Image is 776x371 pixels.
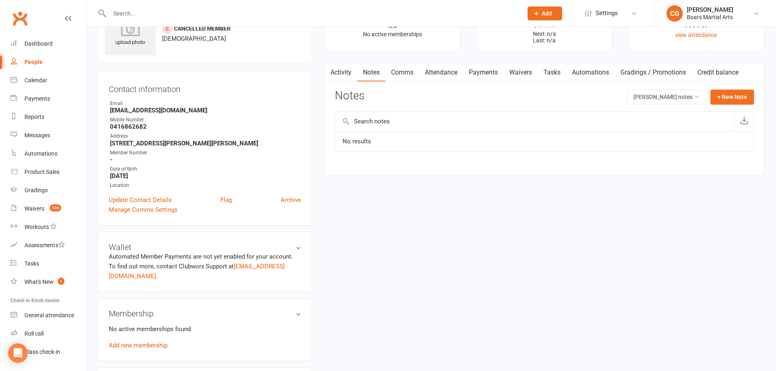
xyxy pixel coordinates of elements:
[357,63,385,82] a: Notes
[109,309,301,318] h3: Membership
[596,4,618,22] span: Settings
[24,224,49,230] div: Workouts
[11,236,86,255] a: Assessments
[110,107,301,114] strong: [EMAIL_ADDRESS][DOMAIN_NAME]
[24,150,57,157] div: Automations
[636,20,757,29] div: Never
[11,126,86,145] a: Messages
[24,114,44,120] div: Reports
[110,156,301,163] strong: -
[110,172,301,180] strong: [DATE]
[58,278,64,285] span: 1
[687,13,733,21] div: Boars Martial Arts
[675,32,717,38] a: view attendance
[109,243,301,252] h3: Wallet
[110,149,301,157] div: Member Number
[109,195,172,205] a: Update Contact Details
[107,8,517,19] input: Search...
[615,63,692,82] a: Gradings / Promotions
[105,20,156,47] div: upload photo
[109,81,301,94] h3: Contact information
[566,63,615,82] a: Automations
[24,312,74,318] div: General attendance
[687,6,733,13] div: [PERSON_NAME]
[110,140,301,147] strong: [STREET_ADDRESS][PERSON_NAME][PERSON_NAME]
[11,108,86,126] a: Reports
[24,349,60,355] div: Class check-in
[24,242,65,248] div: Assessments
[11,306,86,325] a: General attendance kiosk mode
[385,63,419,82] a: Comms
[24,330,44,337] div: Roll call
[50,204,61,211] span: 126
[11,90,86,108] a: Payments
[335,112,734,131] input: Search notes
[463,63,503,82] a: Payments
[109,205,178,215] a: Manage Comms Settings
[8,343,28,363] div: Open Intercom Messenger
[11,200,86,218] a: Waivers 126
[110,123,301,130] strong: 0416862682
[174,25,231,32] span: Cancelled member
[484,20,605,29] div: $0.00
[528,7,562,20] button: Add
[666,5,683,22] div: CG
[24,95,50,102] div: Payments
[11,145,86,163] a: Automations
[335,90,365,104] h3: Notes
[363,31,422,37] span: No active memberships
[335,131,754,151] td: No results
[110,132,301,140] div: Address
[281,195,301,205] a: Archive
[109,253,293,280] no-payment-system: Automated Member Payments are not yet enabled for your account. To find out more, contact Clubwor...
[109,342,167,349] a: Add new membership
[24,59,43,65] div: People
[484,31,605,44] p: Next: n/a Last: n/a
[11,71,86,90] a: Calendar
[11,53,86,71] a: People
[627,90,708,104] button: [PERSON_NAME] notes
[24,205,44,212] div: Waivers
[10,8,30,29] a: Clubworx
[110,116,301,124] div: Mobile Number
[110,100,301,108] div: Email
[11,181,86,200] a: Gradings
[109,324,301,334] p: No active memberships found
[110,165,301,173] div: Date of Birth
[162,35,226,42] span: [DEMOGRAPHIC_DATA]
[24,77,47,83] div: Calendar
[24,279,54,285] div: What's New
[11,343,86,361] a: Class kiosk mode
[11,325,86,343] a: Roll call
[11,163,86,181] a: Product Sales
[710,90,754,104] button: + New Note
[325,63,357,82] a: Activity
[24,169,59,175] div: Product Sales
[542,10,552,17] span: Add
[11,255,86,273] a: Tasks
[419,63,463,82] a: Attendance
[24,132,50,138] div: Messages
[24,187,48,193] div: Gradings
[11,218,86,236] a: Workouts
[220,195,232,205] a: Flag
[538,63,566,82] a: Tasks
[24,260,39,267] div: Tasks
[110,182,301,189] div: Location
[11,273,86,291] a: What's New1
[692,63,744,82] a: Credit balance
[11,35,86,53] a: Dashboard
[503,63,538,82] a: Waivers
[24,40,53,47] div: Dashboard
